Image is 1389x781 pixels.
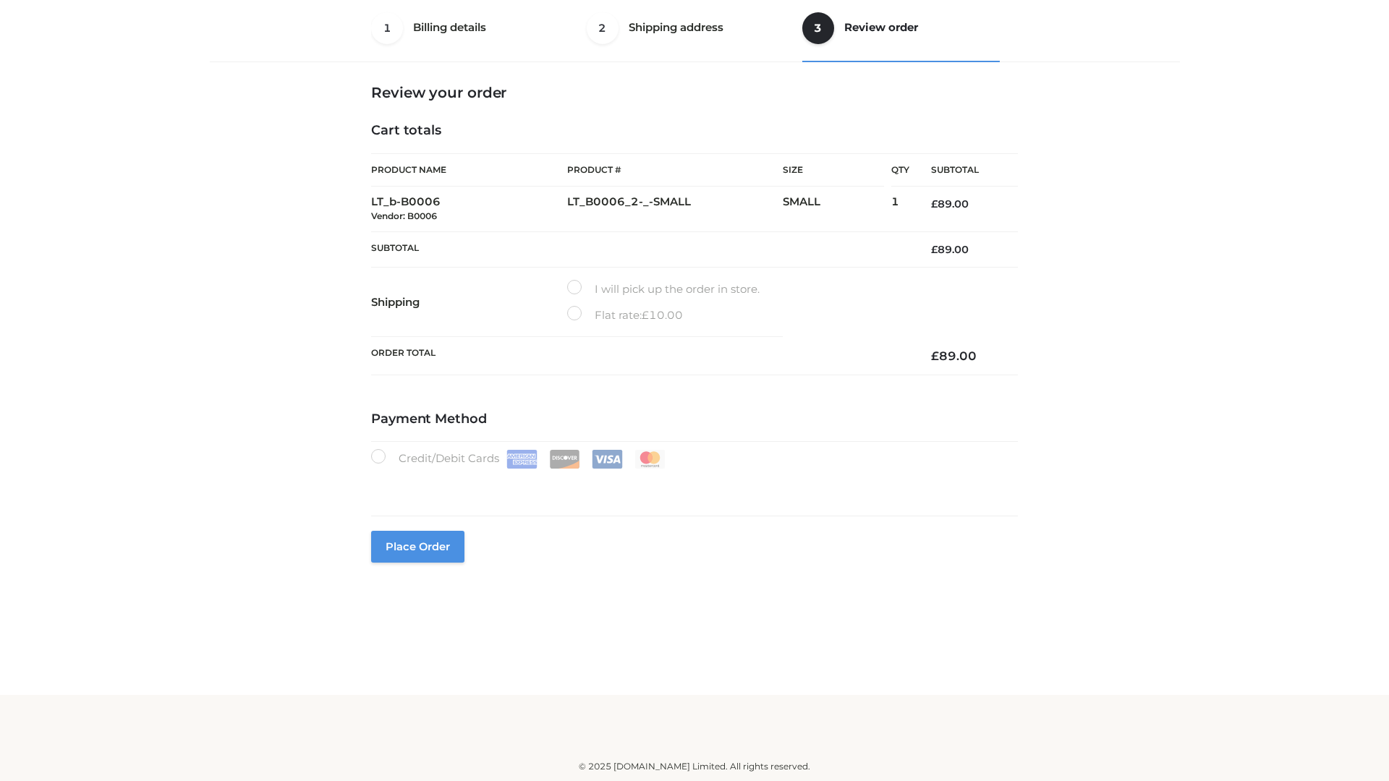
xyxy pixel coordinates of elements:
[783,187,891,232] td: SMALL
[567,306,683,325] label: Flat rate:
[567,153,783,187] th: Product #
[567,280,760,299] label: I will pick up the order in store.
[931,197,969,210] bdi: 89.00
[371,531,464,563] button: Place order
[634,450,666,469] img: Mastercard
[931,349,977,363] bdi: 89.00
[506,450,538,469] img: Amex
[371,84,1018,101] h3: Review your order
[371,268,567,337] th: Shipping
[909,154,1018,187] th: Subtotal
[931,243,969,256] bdi: 89.00
[215,759,1174,774] div: © 2025 [DOMAIN_NAME] Limited. All rights reserved.
[891,153,909,187] th: Qty
[642,308,683,322] bdi: 10.00
[931,243,938,256] span: £
[371,449,667,469] label: Credit/Debit Cards
[783,154,884,187] th: Size
[371,153,567,187] th: Product Name
[371,123,1018,139] h4: Cart totals
[380,476,1009,492] iframe: Secure card payment input frame
[371,210,437,221] small: Vendor: B0006
[371,187,567,232] td: LT_b-B0006
[931,349,939,363] span: £
[371,337,909,375] th: Order Total
[371,411,1018,427] h4: Payment Method
[931,197,938,210] span: £
[567,187,783,232] td: LT_B0006_2-_-SMALL
[592,450,623,469] img: Visa
[549,450,580,469] img: Discover
[371,231,909,267] th: Subtotal
[642,308,649,322] span: £
[891,187,909,232] td: 1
